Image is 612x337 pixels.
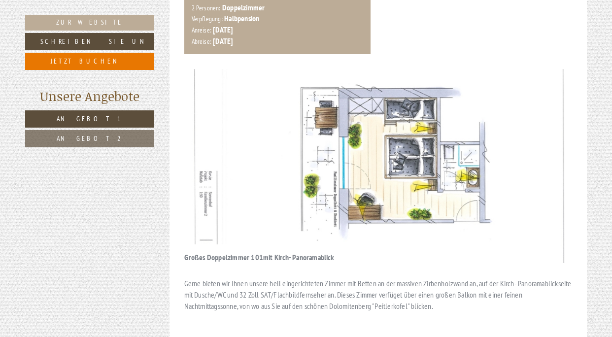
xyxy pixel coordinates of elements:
[222,2,265,12] b: Doppelzimmer
[192,3,221,12] small: 2 Personen:
[192,26,212,34] small: Anreise:
[184,278,573,312] p: Gerne bieten wir Ihnen unsere hell eingerichteten Zimmer mit Betten an der massiven Zirbenholzwan...
[544,154,555,178] button: Next
[192,37,212,46] small: Abreise:
[25,53,154,70] a: Jetzt buchen
[57,114,123,123] span: Angebot 1
[25,15,154,31] a: Zur Website
[213,25,233,34] b: [DATE]
[184,244,349,263] div: Großes Doppelzimmer 101mit Kirch- Panoramablick
[184,69,573,263] img: image
[57,134,123,143] span: Angebot 2
[213,36,233,46] b: [DATE]
[192,14,223,23] small: Verpflegung:
[202,154,212,178] button: Previous
[25,33,154,50] a: Schreiben Sie uns
[25,87,154,105] div: Unsere Angebote
[224,13,259,23] b: Halbpension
